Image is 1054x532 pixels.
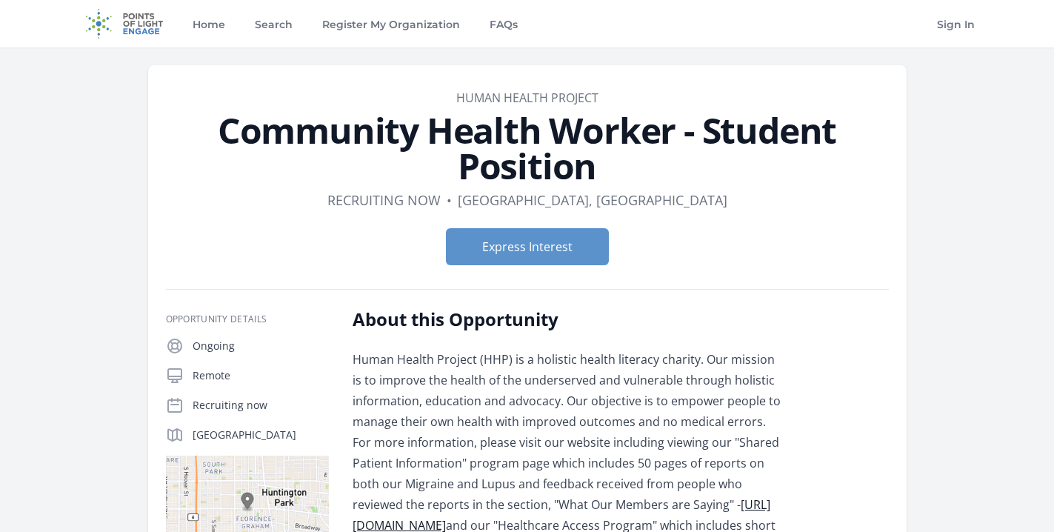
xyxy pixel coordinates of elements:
p: [GEOGRAPHIC_DATA] [193,428,329,442]
h2: About this Opportunity [353,307,786,331]
p: Ongoing [193,339,329,353]
p: Remote [193,368,329,383]
button: Express Interest [446,228,609,265]
h1: Community Health Worker - Student Position [166,113,889,184]
dd: Recruiting now [327,190,441,210]
dd: [GEOGRAPHIC_DATA], [GEOGRAPHIC_DATA] [458,190,727,210]
h3: Opportunity Details [166,313,329,325]
div: • [447,190,452,210]
a: Human Health Project [456,90,598,106]
p: Recruiting now [193,398,329,413]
